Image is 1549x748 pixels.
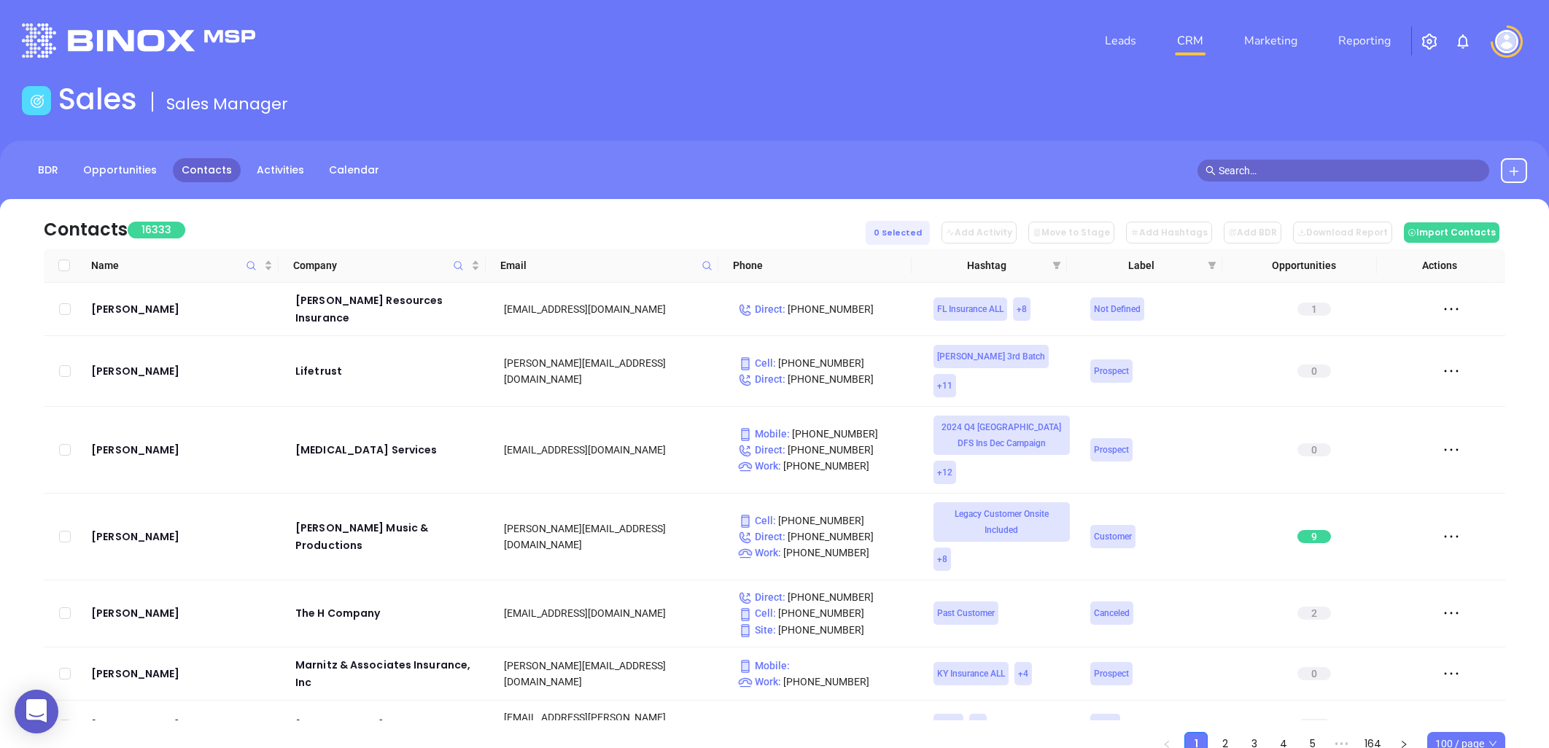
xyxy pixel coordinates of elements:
img: user [1495,30,1518,53]
button: Add Hashtags [1126,222,1212,244]
span: + 8 [1017,301,1027,317]
a: [PERSON_NAME] [91,665,275,682]
p: [PHONE_NUMBER] [738,717,913,733]
p: [PHONE_NUMBER] [738,622,913,638]
a: The H Company [295,604,484,622]
span: Name [91,257,262,273]
th: Name [85,249,279,283]
a: Opportunities [74,158,166,182]
span: 1 [1297,303,1331,316]
span: + 11 [937,378,952,394]
span: Prospect [1094,442,1129,458]
p: [PHONE_NUMBER] [738,301,913,317]
span: Mobile : [738,660,790,671]
a: BDR [29,158,67,182]
p: [PHONE_NUMBER] [738,442,913,458]
div: [PERSON_NAME] Music & Productions [295,519,484,554]
a: Lifetrust [295,362,484,380]
span: Work : [738,676,781,687]
a: [PERSON_NAME] [91,362,275,380]
a: [PERSON_NAME] [91,717,275,734]
span: Company [293,257,467,273]
div: [PERSON_NAME][EMAIL_ADDRESS][DOMAIN_NAME] [504,658,718,690]
th: Company [279,249,485,283]
div: [EMAIL_ADDRESS][DOMAIN_NAME] [504,442,718,458]
span: Direct : [738,303,785,315]
span: filter [1052,261,1061,270]
div: [PERSON_NAME][EMAIL_ADDRESS][DOMAIN_NAME] [504,521,718,553]
div: 0 Selected [866,221,930,245]
a: Reporting [1332,26,1397,55]
span: Sales Manager [166,93,288,115]
div: [EMAIL_ADDRESS][PERSON_NAME][DOMAIN_NAME] [504,709,718,741]
p: [PHONE_NUMBER] [738,529,913,545]
span: Mobile : [738,428,790,440]
span: 0 [1297,667,1331,680]
span: Work : [738,460,781,472]
span: 2 [1297,607,1331,620]
span: + 4 [1018,666,1028,682]
input: Search… [1219,163,1481,179]
span: KY Insurance ALL [937,666,1005,682]
span: Prospect [1094,363,1129,379]
span: 2024 Q4 [GEOGRAPHIC_DATA] DFS Ins Dec Campaign [937,419,1065,451]
a: CRM [1171,26,1209,55]
span: filter [1205,254,1219,276]
span: search [1206,165,1216,176]
span: Not Defined [1094,301,1141,317]
span: Cell : [738,607,776,619]
span: Label [1082,257,1202,273]
p: [PHONE_NUMBER] [738,545,913,561]
a: Calendar [320,158,388,182]
span: Avoid [1094,717,1117,733]
span: Prospect [1094,666,1129,682]
span: 9 [1297,530,1331,543]
span: + 12 [937,464,952,480]
span: + 1 [973,717,983,733]
a: [PERSON_NAME] Associates [295,717,484,734]
span: Work : [738,547,781,558]
span: Legacy Customer Onsite Included [937,506,1065,538]
p: [PHONE_NUMBER] [738,355,913,371]
span: Avoid [937,717,960,733]
a: [PERSON_NAME] Resources Insurance [295,292,484,327]
span: filter [1208,261,1216,270]
a: Leads [1099,26,1142,55]
a: Contacts [173,158,241,182]
a: [PERSON_NAME] [91,604,275,622]
p: [PHONE_NUMBER] [738,605,913,621]
span: Direct : [738,531,785,542]
span: Site : [738,624,776,636]
span: Canceled [1094,605,1130,621]
button: Download Report [1293,222,1392,244]
th: Actions [1377,249,1494,283]
div: [EMAIL_ADDRESS][DOMAIN_NAME] [504,605,718,621]
span: + 8 [937,551,947,567]
a: [PERSON_NAME] [91,441,275,459]
a: [PERSON_NAME] [91,300,275,318]
p: [PHONE_NUMBER] [738,589,913,605]
a: [PERSON_NAME] [91,528,275,545]
a: Marnitz & Associates Insurance, Inc [295,656,484,691]
span: Direct : [738,444,785,456]
a: [MEDICAL_DATA] Services [295,441,484,459]
button: Add BDR [1224,222,1281,244]
p: [PHONE_NUMBER] [738,371,913,387]
span: 0 [1297,719,1331,732]
p: [PHONE_NUMBER] [738,674,913,690]
th: Phone [718,249,912,283]
p: [PHONE_NUMBER] [738,426,913,442]
h1: Sales [58,82,137,117]
div: [PERSON_NAME][EMAIL_ADDRESS][DOMAIN_NAME] [504,355,718,387]
span: Work : [738,720,781,731]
